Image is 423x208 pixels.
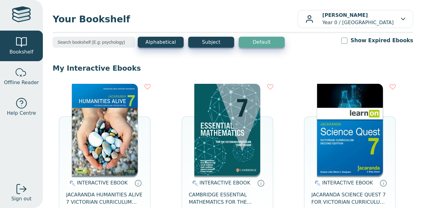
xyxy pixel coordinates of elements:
a: Interactive eBooks are accessed online via the publisher’s portal. They contain interactive resou... [134,179,142,187]
label: Show Expired Ebooks [350,37,413,44]
button: Alphabetical [138,37,184,48]
img: interactive.svg [313,180,320,187]
span: INTERACTIVE EBOOK [77,180,128,186]
button: Default [239,37,285,48]
span: Help Centre [7,110,36,117]
span: Sign out [11,195,32,202]
img: interactive.svg [68,180,75,187]
span: Offline Reader [4,79,39,86]
b: [PERSON_NAME] [322,12,368,18]
span: Your Bookshelf [53,12,298,26]
a: Interactive eBooks are accessed online via the publisher’s portal. They contain interactive resou... [257,179,264,187]
a: Interactive eBooks are accessed online via the publisher’s portal. They contain interactive resou... [380,179,387,187]
button: Subject [188,37,234,48]
span: JACARANDA SCIENCE QUEST 7 FOR VICTORIAN CURRICULUM LEARNON 2E EBOOK [311,191,388,206]
img: a4cdec38-c0cf-47c5-bca4-515c5eb7b3e9.png [194,84,260,176]
img: 429ddfad-7b91-e911-a97e-0272d098c78b.jpg [72,84,138,176]
p: Year 0 / [GEOGRAPHIC_DATA] [322,12,394,26]
img: 329c5ec2-5188-ea11-a992-0272d098c78b.jpg [317,84,383,176]
span: CAMBRIDGE ESSENTIAL MATHEMATICS FOR THE VICTORIAN CURRICULUM YEAR 7 EBOOK 3E [189,191,266,206]
p: My Interactive Ebooks [53,64,413,73]
span: INTERACTIVE EBOOK [200,180,250,186]
img: interactive.svg [190,180,198,187]
span: Bookshelf [9,48,33,56]
button: [PERSON_NAME]Year 0 / [GEOGRAPHIC_DATA] [298,10,413,28]
span: INTERACTIVE EBOOK [322,180,373,186]
input: Search bookshelf (E.g: psychology) [53,37,135,48]
span: JACARANDA HUMANITIES ALIVE 7 VICTORIAN CURRICULUM LEARNON EBOOK 2E [66,191,143,206]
